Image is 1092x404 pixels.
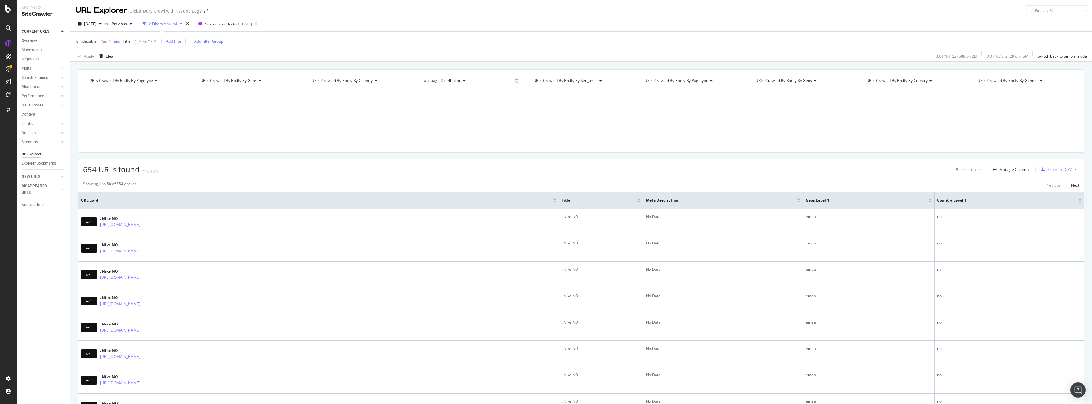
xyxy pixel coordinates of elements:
div: no [937,214,1082,220]
div: no [937,240,1082,246]
button: Segments selected[DATE] [196,19,252,29]
div: Visits [22,65,31,72]
a: Search Engines [22,74,59,81]
div: Showing 1 to 50 of 654 entries [83,181,136,189]
span: URLs Crawled By Botify By geos [200,78,257,83]
div: emea [806,267,932,272]
a: [URL][DOMAIN_NAME] [100,222,140,228]
div: Distribution [22,84,42,90]
span: URLs Crawled By Botify By country [866,78,928,83]
div: times [185,21,190,27]
a: Visits [22,65,59,72]
a: Sitemaps [22,139,59,146]
a: [URL][DOMAIN_NAME] [100,353,140,360]
button: Switch back to Simple mode [1035,51,1087,61]
button: Clear [97,51,115,61]
span: URLs Crawled By Botify By country [311,78,373,83]
h4: URLs Crawled By Botify By pagetype [88,76,185,86]
span: Yes [101,37,107,46]
div: . Nike NO [562,319,641,325]
span: Previous [109,21,127,26]
div: Sitemaps [22,139,38,146]
a: Segments [22,56,66,63]
div: No Data [646,319,800,325]
div: . Nike NO [562,214,641,220]
div: No Data [646,293,800,299]
div: Clear [105,53,115,59]
div: Export as CSV [1047,167,1072,172]
span: Title [123,38,130,44]
div: URL Explorer [76,5,127,16]
span: URLs Crawled By Botify By pagetype [644,78,708,83]
h4: URLs Crawled By Botify By gender [976,76,1074,86]
div: . Nike NO [562,346,641,352]
div: No Data [646,372,800,378]
a: NEW URLS [22,174,59,180]
div: . Nike NO [562,293,641,299]
a: [URL][DOMAIN_NAME] [100,380,140,386]
h4: URLs Crawled By Botify By geos [754,76,852,86]
div: No Data [646,214,800,220]
a: Content [22,111,66,118]
button: Add Filter Group [186,38,223,45]
h4: URLs Crawled By Botify By geos [199,76,296,86]
button: and [114,38,120,44]
a: Performance [22,93,59,99]
button: Next [1071,181,1079,189]
span: = [97,38,100,44]
span: Title [562,197,628,203]
div: . Nike NO [100,348,168,353]
div: Outlinks [22,130,36,136]
span: URLs Crawled By Botify By gender [977,78,1038,83]
a: Inlinks [22,120,59,127]
div: Global Daily Crawl with KW and Logs [130,8,202,14]
span: vs [104,21,109,26]
a: [URL][DOMAIN_NAME] [100,327,140,333]
div: emea [806,240,932,246]
span: URLs Crawled By Botify By geos [756,78,812,83]
div: no [937,267,1082,272]
input: Find a URL [1026,5,1087,16]
button: Previous [1045,181,1061,189]
div: No Data [646,346,800,352]
div: . Nike NO [100,295,168,301]
a: Url Explorer [22,151,66,158]
div: no [937,293,1082,299]
div: . Nike NO [562,240,641,246]
div: Segments [22,56,39,63]
img: main image [81,349,97,358]
span: ^. Nike.*$ [135,37,152,46]
a: Outlinks [22,130,59,136]
div: . Nike NO [100,242,168,248]
div: no [937,346,1082,352]
button: [DATE] [76,19,104,29]
span: URL Card [81,197,551,203]
div: [DATE] [241,21,252,27]
h4: URLs Crawled By Botify By country [310,76,408,86]
img: main image [81,376,97,385]
button: 2 Filters Applied [140,19,185,29]
div: Next [1071,182,1079,188]
a: [URL][DOMAIN_NAME] [100,301,140,307]
a: Movements [22,47,66,53]
div: Add Filter [166,38,183,44]
div: no [937,372,1082,378]
button: Create alert [953,164,982,175]
div: No Data [646,267,800,272]
h4: URLs Crawled By Botify By seo_tests [532,76,629,86]
div: 2 Filters Applied [149,21,177,26]
div: Create alert [961,167,982,172]
div: no [937,319,1082,325]
div: DISAPPEARED URLS [22,183,54,196]
span: Geos Level 1 [806,197,919,203]
a: [URL][DOMAIN_NAME] [100,248,140,254]
a: Overview [22,38,66,44]
span: URLs Crawled By Botify By seo_tests [533,78,597,83]
h4: URLs Crawled By Botify By pagetype [643,76,741,86]
div: . Nike NO [100,321,168,327]
div: Analysis Info [22,202,44,208]
img: Equal [142,170,145,172]
div: Add Filter Group [194,38,223,44]
span: Language Distribution [422,78,461,83]
div: 0.04 % URLs ( 688 on 2M ) [936,53,979,59]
